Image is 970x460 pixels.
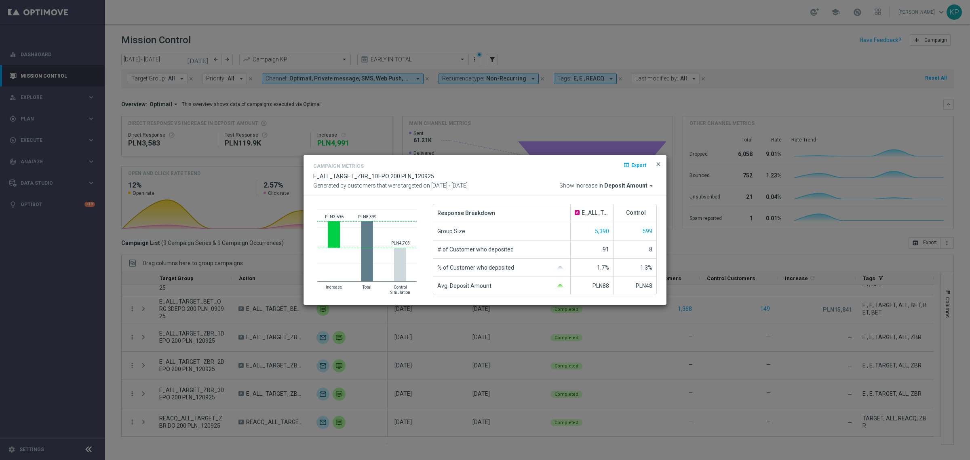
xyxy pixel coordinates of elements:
span: 91 [603,246,609,253]
span: Show unique customers [595,228,609,234]
text: PLN8,399 [358,215,377,219]
text: PLN3,696 [325,215,344,219]
img: gaussianGrey.svg [554,266,566,270]
span: E_ALL_TARGET_ZBR_1DEPO 200 PLN_120925 [313,173,434,179]
img: gaussianGreen.svg [554,284,566,288]
text: Increase [326,285,342,289]
span: # of Customer who deposited [437,241,514,258]
i: open_in_browser [623,162,630,168]
button: Deposit Amount arrow_drop_down [604,182,657,190]
span: PLN48 [636,283,652,289]
span: Deposit Amount [604,182,647,190]
h4: Campaign Metrics [313,163,364,169]
span: Group Size [437,222,465,240]
text: Total [362,285,371,289]
i: arrow_drop_down [647,182,655,190]
span: Show unique customers [643,228,652,234]
text: Control Simulation [390,285,410,295]
span: 8 [649,246,652,253]
span: Avg. Deposit Amount [437,277,491,295]
span: 1.7% [597,264,609,271]
span: A [575,210,580,215]
span: E_ALL_TARGET_ZBR_1DEPO 200 PLN_120925 [582,209,609,216]
button: open_in_browser Export [622,160,647,170]
span: % of Customer who deposited [437,259,514,276]
span: 1.3% [640,264,652,271]
span: Show increase in [559,182,603,190]
span: close [655,161,662,167]
span: Response Breakdown [437,204,495,222]
span: Export [631,162,646,168]
span: Control [626,209,646,216]
span: Generated by customers that were targeted on [313,182,430,189]
text: PLN4,703 [391,241,410,245]
span: PLN88 [593,283,609,289]
span: [DATE] - [DATE] [431,182,468,189]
